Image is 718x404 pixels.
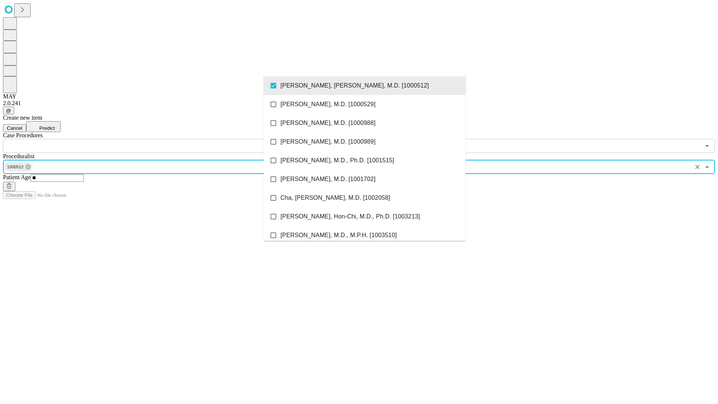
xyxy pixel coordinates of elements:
[3,174,31,180] span: Patient Age
[280,100,375,109] span: [PERSON_NAME], M.D. [1000529]
[26,121,61,132] button: Predict
[692,162,703,172] button: Clear
[3,107,14,114] button: @
[280,231,397,240] span: [PERSON_NAME], M.D., M.P.H. [1003510]
[4,162,33,171] div: 1000512
[280,175,375,184] span: [PERSON_NAME], M.D. [1001702]
[280,156,394,165] span: [PERSON_NAME], M.D., Ph.D. [1001515]
[280,119,375,128] span: [PERSON_NAME], M.D. [1000988]
[702,141,712,151] button: Open
[280,193,390,202] span: Cha, [PERSON_NAME], M.D. [1002058]
[3,114,42,121] span: Create new item
[3,93,715,100] div: MAY
[3,100,715,107] div: 2.0.241
[4,163,27,171] span: 1000512
[6,108,11,113] span: @
[280,81,429,90] span: [PERSON_NAME], [PERSON_NAME], M.D. [1000512]
[7,125,22,131] span: Cancel
[280,212,420,221] span: [PERSON_NAME], Hon-Chi, M.D., Ph.D. [1003213]
[280,137,375,146] span: [PERSON_NAME], M.D. [1000989]
[3,153,34,159] span: Proceduralist
[39,125,55,131] span: Predict
[702,162,712,172] button: Close
[3,124,26,132] button: Cancel
[3,132,43,138] span: Scheduled Procedure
